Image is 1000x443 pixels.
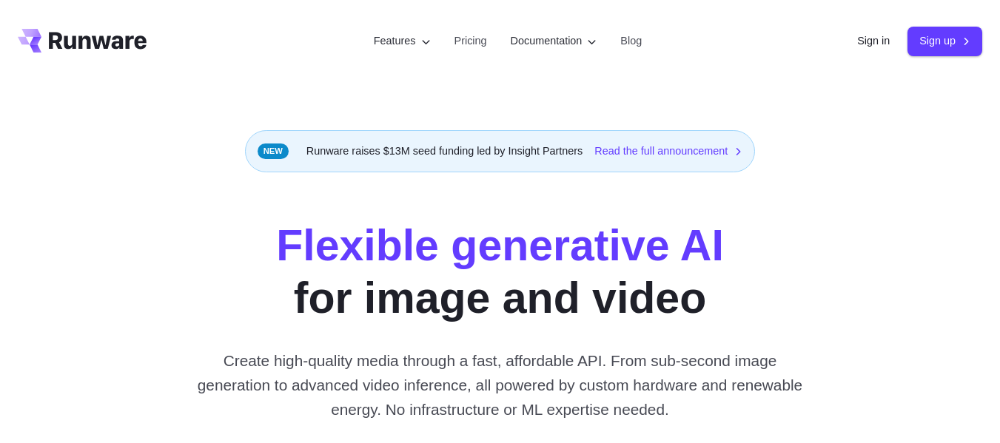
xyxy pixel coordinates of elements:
strong: Flexible generative AI [276,221,724,270]
a: Pricing [454,33,487,50]
p: Create high-quality media through a fast, affordable API. From sub-second image generation to adv... [192,348,809,422]
a: Sign up [907,27,982,55]
a: Sign in [857,33,890,50]
h1: for image and video [276,220,724,325]
a: Blog [620,33,642,50]
a: Read the full announcement [594,143,742,160]
label: Features [374,33,431,50]
div: Runware raises $13M seed funding led by Insight Partners [245,130,756,172]
a: Go to / [18,29,147,53]
label: Documentation [511,33,597,50]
